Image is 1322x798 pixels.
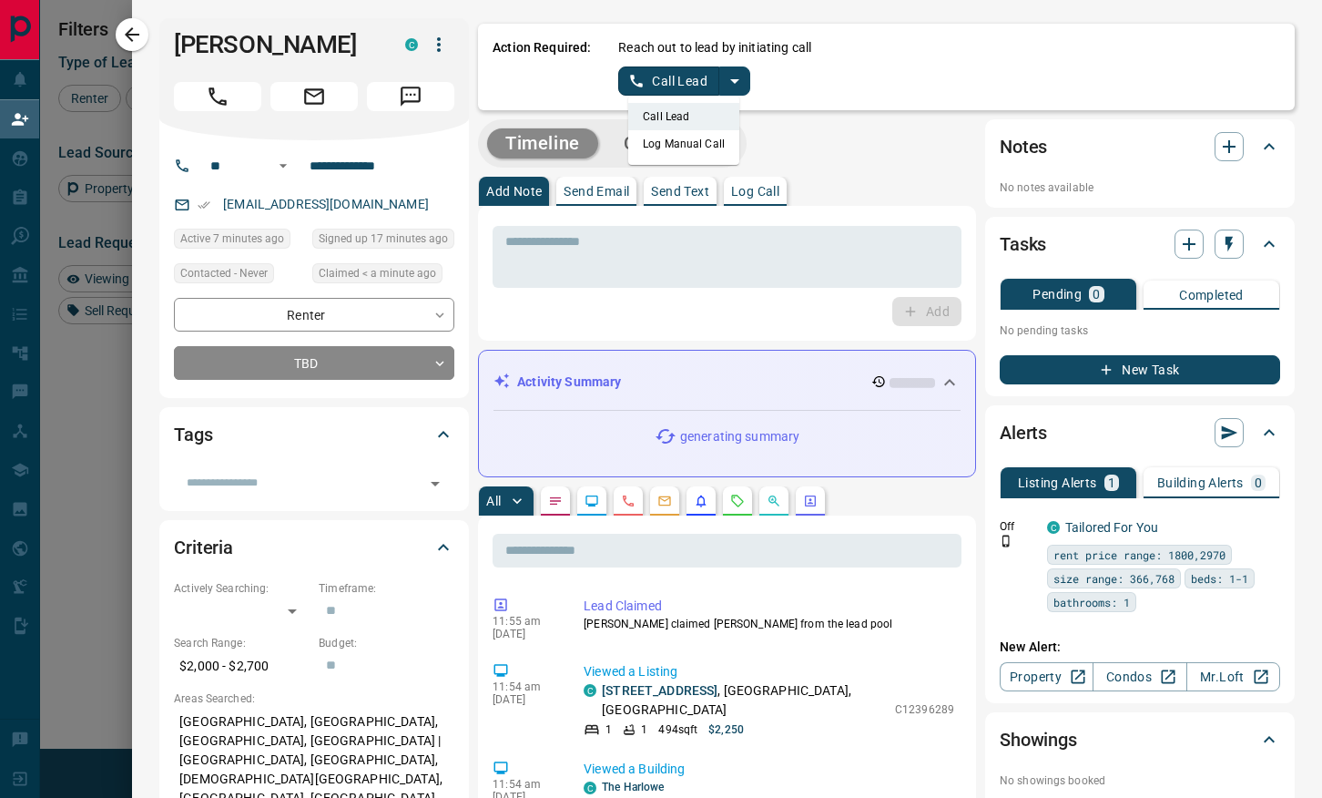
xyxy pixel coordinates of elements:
div: TBD [174,346,454,380]
p: 11:54 am [493,778,556,791]
span: Contacted - Never [180,264,268,282]
a: [STREET_ADDRESS] [602,683,717,698]
p: 494 sqft [658,721,697,738]
p: $2,250 [708,721,744,738]
p: Add Note [486,185,542,198]
p: [PERSON_NAME] claimed [PERSON_NAME] from the lead pool [584,616,954,632]
div: condos.ca [584,782,596,794]
p: Log Call [731,185,779,198]
p: 0 [1093,288,1100,301]
div: Tasks [1000,222,1280,266]
button: Open [272,155,294,177]
span: bathrooms: 1 [1053,593,1130,611]
p: Action Required: [493,38,591,96]
a: Mr.Loft [1186,662,1280,691]
div: condos.ca [1047,521,1060,534]
p: generating summary [680,427,799,446]
div: condos.ca [405,38,418,51]
p: Reach out to lead by initiating call [618,38,811,57]
div: Alerts [1000,411,1280,455]
li: Call Lead [628,103,739,130]
p: Lead Claimed [584,597,954,616]
div: Renter [174,298,454,332]
li: Log Manual Call [628,130,739,158]
span: Active 7 minutes ago [180,230,284,248]
div: Criteria [174,526,454,569]
svg: Agent Actions [803,494,818,508]
p: Send Text [651,185,709,198]
span: rent price range: 1800,2970 [1053,546,1225,564]
svg: Notes [548,494,563,508]
p: 11:54 am [493,680,556,693]
a: The Harlowe [602,781,664,793]
p: Completed [1179,289,1244,302]
p: Actively Searching: [174,580,310,597]
p: 1 [641,721,647,738]
div: Notes [1000,125,1280,169]
div: Tue Sep 16 2025 [312,263,454,289]
button: Campaigns [605,128,737,159]
button: Timeline [487,128,598,159]
button: New Task [1000,355,1280,384]
span: Claimed < a minute ago [319,264,436,282]
div: Showings [1000,718,1280,762]
p: No showings booked [1000,772,1280,789]
p: Activity Summary [517,373,621,392]
p: No notes available [1000,179,1280,196]
p: No pending tasks [1000,317,1280,344]
span: size range: 366,768 [1053,569,1175,588]
h2: Tags [174,420,212,449]
div: split button [618,66,750,96]
h2: Notes [1000,132,1047,161]
button: Open [422,471,448,496]
span: Signed up 17 minutes ago [319,230,448,248]
p: [DATE] [493,628,556,640]
p: Viewed a Building [584,760,954,779]
p: New Alert: [1000,638,1280,657]
a: Condos [1093,662,1186,691]
span: Email [270,82,358,111]
p: Budget: [319,635,454,651]
svg: Listing Alerts [694,494,708,508]
span: beds: 1-1 [1191,569,1248,588]
p: $2,000 - $2,700 [174,651,310,681]
p: C12396289 [895,701,954,718]
svg: Push Notification Only [1000,535,1012,547]
span: Message [367,82,454,111]
p: 0 [1255,476,1262,489]
svg: Calls [621,494,636,508]
a: Property [1000,662,1093,691]
p: Send Email [564,185,629,198]
p: Listing Alerts [1018,476,1097,489]
p: Search Range: [174,635,310,651]
p: Viewed a Listing [584,662,954,681]
span: Call [174,82,261,111]
svg: Requests [730,494,745,508]
h1: [PERSON_NAME] [174,30,378,59]
svg: Lead Browsing Activity [585,494,599,508]
svg: Emails [657,494,672,508]
p: 11:55 am [493,615,556,628]
div: Tue Sep 16 2025 [174,229,303,254]
p: Off [1000,518,1036,535]
p: All [486,495,501,507]
div: Activity Summary [493,365,961,399]
h2: Criteria [174,533,233,562]
p: , [GEOGRAPHIC_DATA], [GEOGRAPHIC_DATA] [602,681,886,720]
svg: Opportunities [767,494,781,508]
p: [DATE] [493,693,556,706]
p: Timeframe: [319,580,454,597]
div: condos.ca [584,684,596,697]
p: Areas Searched: [174,691,454,707]
a: Tailored For You [1065,520,1158,535]
h2: Alerts [1000,418,1047,447]
div: Tags [174,413,454,456]
div: Tue Sep 16 2025 [312,229,454,254]
p: Building Alerts [1157,476,1244,489]
p: 1 [1108,476,1115,489]
p: Pending [1032,288,1082,301]
p: 1 [605,721,612,738]
svg: Email Verified [198,199,210,211]
h2: Showings [1000,725,1077,754]
h2: Tasks [1000,230,1046,259]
